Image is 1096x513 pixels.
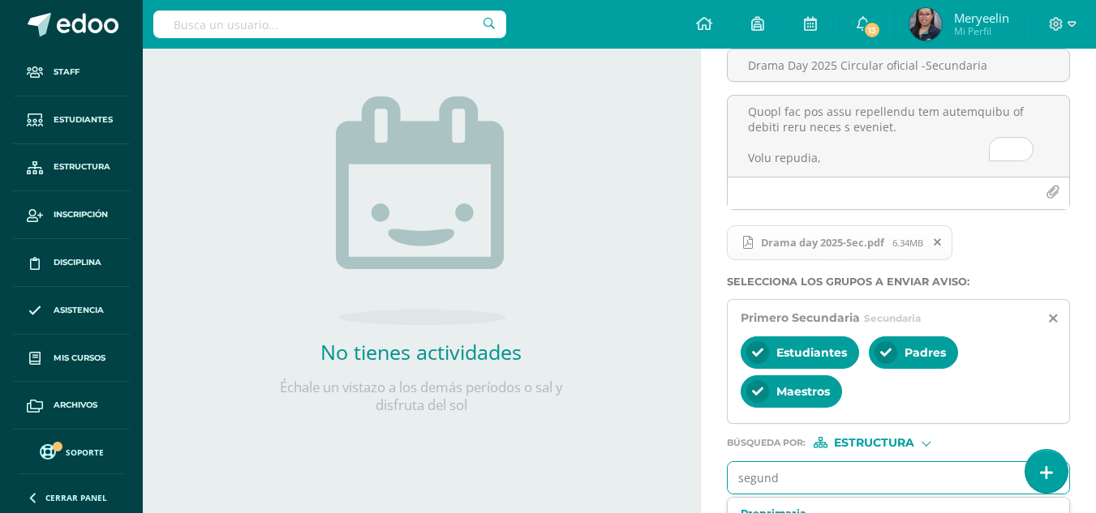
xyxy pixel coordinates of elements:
span: 6.34MB [892,237,923,249]
a: Disciplina [13,239,130,287]
span: Drama day 2025-Sec.pdf [727,225,952,261]
span: Soporte [66,447,104,458]
span: Estructura [54,160,110,173]
input: Titulo [728,49,1069,81]
span: Archivos [54,399,97,412]
input: Busca un usuario... [153,11,506,38]
a: Staff [13,49,130,96]
span: Mi Perfil [954,24,1009,38]
span: Estudiantes [54,113,113,126]
span: Meryeelin [954,10,1009,26]
label: Selecciona los grupos a enviar aviso : [727,276,1070,288]
img: no_activities.png [336,96,506,325]
a: Inscripción [13,191,130,239]
h2: No tienes actividades [259,338,583,366]
span: Padres [905,345,946,360]
span: Disciplina [54,256,101,269]
span: Inscripción [54,208,108,221]
a: Estudiantes [13,96,130,144]
span: Estructura [834,438,914,447]
span: Primero Secundaria [741,310,860,325]
span: Staff [54,66,80,79]
span: Cerrar panel [45,492,107,503]
a: Estructura [13,144,130,192]
img: 53339a021a669692542503584c1ece73.png [909,8,942,41]
input: Ej. Primero primaria [728,462,1038,494]
span: Mis cursos [54,352,105,365]
div: [object Object] [814,437,935,448]
a: Soporte [19,440,123,462]
span: Secundaria [864,312,921,324]
span: Drama day 2025-Sec.pdf [753,236,892,249]
span: Estudiantes [776,345,847,360]
p: Échale un vistazo a los demás períodos o sal y disfruta del sol [259,378,583,414]
span: Búsqueda por : [727,438,806,447]
textarea: To enrich screen reader interactions, please activate Accessibility in Grammarly extension settings [728,96,1069,177]
span: Asistencia [54,304,104,317]
span: 13 [863,21,881,39]
a: Asistencia [13,287,130,335]
span: Remover archivo [924,233,952,251]
span: Maestros [776,384,830,399]
a: Mis cursos [13,335,130,383]
a: Archivos [13,382,130,430]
